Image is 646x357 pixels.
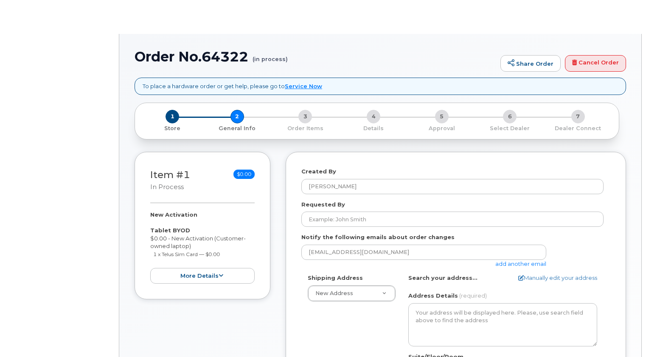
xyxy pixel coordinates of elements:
[150,170,190,191] h3: Item #1
[285,83,322,89] a: Service Now
[150,183,184,191] small: in process
[408,292,458,300] label: Address Details
[142,123,203,132] a: 1 Store
[233,170,255,179] span: $0.00
[150,268,255,284] button: more details
[150,227,190,234] strong: Tablet BYOD
[150,211,255,284] div: $0.00 - New Activation (Customer-owned laptop)
[301,167,336,176] label: Created By
[308,286,395,301] a: New Address
[301,233,455,241] label: Notify the following emails about order changes
[301,245,546,260] input: Example: john@appleseed.com
[315,290,353,296] span: New Address
[166,110,179,123] span: 1
[500,55,561,72] a: Share Order
[518,274,597,282] a: Manually edit your address
[308,274,363,282] label: Shipping Address
[145,125,200,132] p: Store
[301,212,604,227] input: Example: John Smith
[495,260,546,267] a: add another email
[459,292,487,299] span: (required)
[565,55,626,72] a: Cancel Order
[253,49,288,62] small: (in process)
[153,251,220,257] small: 1 x Telus Sim Card — $0.00
[135,49,496,64] h1: Order No.64322
[408,274,477,282] label: Search your address...
[301,201,345,209] label: Requested By
[143,82,322,90] p: To place a hardware order or get help, please go to
[150,211,197,218] strong: New Activation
